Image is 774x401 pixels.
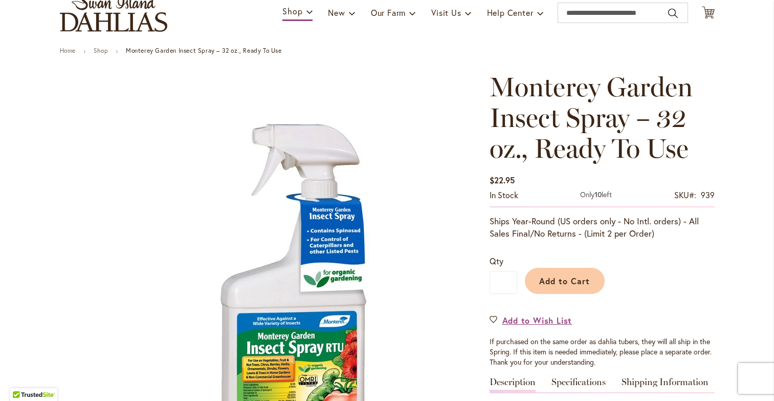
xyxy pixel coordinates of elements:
span: In stock [490,189,518,200]
span: $22.95 [490,175,515,185]
a: Specifications [551,377,606,392]
strong: 10 [594,189,602,199]
span: Qty [490,256,503,266]
span: Add to Wish List [502,314,572,326]
span: Shop [282,6,302,16]
span: Monterey Garden Insect Spray – 32 oz., Ready To Use [490,71,693,164]
a: Add to Wish List [490,314,572,326]
span: Our Farm [371,7,406,18]
a: Description [490,377,536,392]
p: Ships Year-Round (US orders only - No Intl. orders) - All Sales Final/No Returns - (Limit 2 per O... [490,215,715,240]
span: Help Center [487,7,534,18]
a: Shipping Information [622,377,709,392]
div: Only 10 left [580,189,612,201]
button: Add to Cart [525,268,605,294]
div: 939 [701,189,715,201]
span: New [328,7,345,18]
span: Add to Cart [539,276,590,286]
div: If purchased on the same order as dahlia tubers, they will all ship in the Spring. If this item i... [490,336,715,367]
a: Home [60,47,76,54]
a: Shop [94,47,108,54]
span: Visit Us [431,7,461,18]
strong: Monterey Garden Insect Spray – 32 oz., Ready To Use [126,47,282,54]
iframe: Launch Accessibility Center [8,365,36,393]
div: Availability [490,189,518,201]
strong: SKU [674,189,696,200]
